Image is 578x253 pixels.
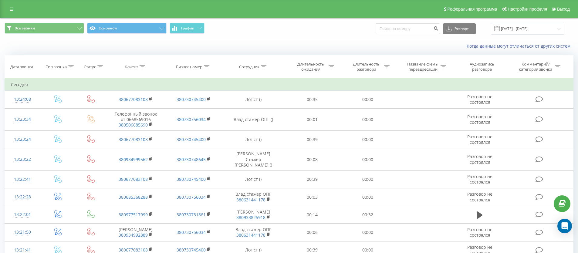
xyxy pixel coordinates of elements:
[467,191,492,202] span: Разговор не состоялся
[340,188,396,206] td: 00:00
[177,247,206,253] a: 380730745400
[11,133,34,145] div: 13:23:24
[177,229,206,235] a: 380730756034
[467,94,492,105] span: Разговор не состоялся
[236,214,265,220] a: 380933825918
[170,23,204,34] button: График
[15,26,35,31] span: Все звонки
[177,96,206,102] a: 380730745400
[119,137,148,142] a: 380677083108
[508,7,547,12] span: Настройки профиля
[119,232,148,238] a: 380934992889
[467,153,492,165] span: Разговор не состоялся
[5,23,84,34] button: Все звонки
[222,148,285,171] td: [PERSON_NAME] Стажер [PERSON_NAME] ()
[177,116,206,122] a: 380730756034
[10,64,33,69] div: Дата звонка
[340,170,396,188] td: 00:00
[557,219,572,233] div: Open Intercom Messenger
[340,206,396,224] td: 00:32
[11,113,34,125] div: 13:23:34
[236,197,265,203] a: 380631441178
[407,62,439,72] div: Название схемы переадресации
[462,62,502,72] div: Аудиозапись разговора
[285,108,340,131] td: 00:01
[177,157,206,162] a: 380730748645
[285,206,340,224] td: 00:14
[177,194,206,200] a: 380730756034
[11,153,34,165] div: 13:23:22
[222,108,285,131] td: Влад стажер ОПГ ()
[11,174,34,185] div: 13:22:41
[285,131,340,148] td: 00:39
[119,122,148,128] a: 380506685690
[236,232,265,238] a: 380631441178
[447,7,497,12] span: Реферальная программа
[376,23,440,34] input: Поиск по номеру
[222,188,285,206] td: Влад стажер ОПГ
[125,64,138,69] div: Клиент
[285,148,340,171] td: 00:08
[11,191,34,203] div: 13:22:28
[119,247,148,253] a: 380677083108
[177,212,206,218] a: 380730731861
[222,91,285,108] td: Логіст ()
[285,224,340,241] td: 00:06
[222,131,285,148] td: Логіст ()
[11,226,34,238] div: 13:21:50
[119,176,148,182] a: 380677083108
[181,26,194,30] span: График
[119,96,148,102] a: 380677083108
[467,114,492,125] span: Разговор не состоялся
[295,62,327,72] div: Длительность ожидания
[222,224,285,241] td: Влад стажер ОПГ
[119,212,148,218] a: 380977517999
[84,64,96,69] div: Статус
[177,137,206,142] a: 380730745400
[119,194,148,200] a: 380685368288
[340,108,396,131] td: 00:00
[222,170,285,188] td: Логіст ()
[467,174,492,185] span: Разговор не состоялся
[87,23,167,34] button: Основной
[107,108,164,131] td: Телефонный звонок от 0668569016
[467,43,573,49] a: Когда данные могут отличаться от других систем
[340,224,396,241] td: 00:00
[350,62,383,72] div: Длительность разговора
[340,91,396,108] td: 00:00
[222,206,285,224] td: [PERSON_NAME]
[176,64,202,69] div: Бизнес номер
[285,170,340,188] td: 00:39
[285,91,340,108] td: 00:35
[467,227,492,238] span: Разговор не состоялся
[119,157,148,162] a: 380934999562
[239,64,259,69] div: Сотрудник
[5,79,573,91] td: Сегодня
[443,23,476,34] button: Экспорт
[557,7,570,12] span: Выход
[340,131,396,148] td: 00:00
[518,62,553,72] div: Комментарий/категория звонка
[11,209,34,221] div: 13:22:01
[340,148,396,171] td: 00:00
[177,176,206,182] a: 380730745400
[107,224,164,241] td: [PERSON_NAME]
[11,93,34,105] div: 13:24:08
[46,64,67,69] div: Тип звонка
[467,134,492,145] span: Разговор не состоялся
[285,188,340,206] td: 00:03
